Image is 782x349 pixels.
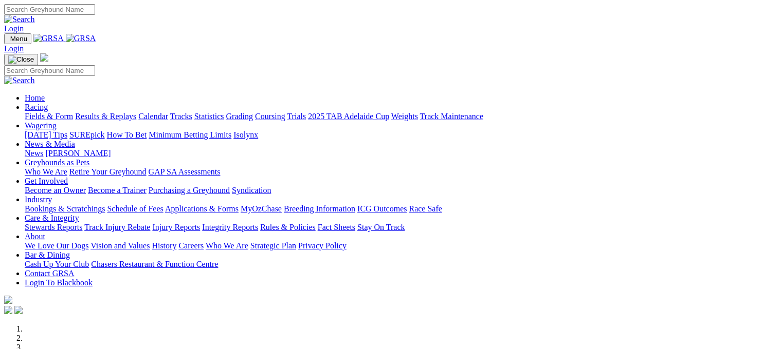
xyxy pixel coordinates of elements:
[409,204,442,213] a: Race Safe
[232,186,271,195] a: Syndication
[149,167,221,176] a: GAP SA Assessments
[391,112,418,121] a: Weights
[255,112,285,121] a: Coursing
[25,232,45,241] a: About
[25,186,86,195] a: Become an Owner
[318,223,355,231] a: Fact Sheets
[25,260,89,268] a: Cash Up Your Club
[4,296,12,304] img: logo-grsa-white.png
[170,112,192,121] a: Tracks
[25,250,70,259] a: Bar & Dining
[25,103,48,111] a: Racing
[357,204,407,213] a: ICG Outcomes
[308,112,389,121] a: 2025 TAB Adelaide Cup
[25,149,778,158] div: News & Media
[138,112,168,121] a: Calendar
[25,130,778,140] div: Wagering
[25,241,778,250] div: About
[66,34,96,43] img: GRSA
[4,65,95,76] input: Search
[14,306,23,314] img: twitter.svg
[4,24,24,33] a: Login
[260,223,316,231] a: Rules & Policies
[69,167,147,176] a: Retire Your Greyhound
[25,121,57,130] a: Wagering
[25,112,73,121] a: Fields & Form
[40,53,48,62] img: logo-grsa-white.png
[4,44,24,53] a: Login
[25,204,105,213] a: Bookings & Scratchings
[25,260,778,269] div: Bar & Dining
[75,112,136,121] a: Results & Replays
[287,112,306,121] a: Trials
[25,167,778,177] div: Greyhounds as Pets
[241,204,282,213] a: MyOzChase
[152,223,200,231] a: Injury Reports
[202,223,258,231] a: Integrity Reports
[226,112,253,121] a: Grading
[250,241,296,250] a: Strategic Plan
[357,223,405,231] a: Stay On Track
[194,112,224,121] a: Statistics
[25,278,93,287] a: Login To Blackbook
[206,241,248,250] a: Who We Are
[107,130,147,139] a: How To Bet
[25,149,43,158] a: News
[107,204,163,213] a: Schedule of Fees
[4,54,38,65] button: Toggle navigation
[45,149,111,158] a: [PERSON_NAME]
[88,186,147,195] a: Become a Trainer
[25,214,79,222] a: Care & Integrity
[4,4,95,15] input: Search
[298,241,347,250] a: Privacy Policy
[233,130,258,139] a: Isolynx
[25,167,67,176] a: Who We Are
[25,204,778,214] div: Industry
[178,241,204,250] a: Careers
[25,140,75,148] a: News & Media
[4,76,35,85] img: Search
[25,186,778,195] div: Get Involved
[4,306,12,314] img: facebook.svg
[4,33,31,44] button: Toggle navigation
[165,204,239,213] a: Applications & Forms
[4,15,35,24] img: Search
[25,223,778,232] div: Care & Integrity
[90,241,150,250] a: Vision and Values
[10,35,27,43] span: Menu
[152,241,176,250] a: History
[25,177,68,185] a: Get Involved
[149,186,230,195] a: Purchasing a Greyhound
[25,223,82,231] a: Stewards Reports
[25,158,89,167] a: Greyhounds as Pets
[25,241,88,250] a: We Love Our Dogs
[149,130,231,139] a: Minimum Betting Limits
[69,130,104,139] a: SUREpick
[25,130,67,139] a: [DATE] Tips
[25,93,45,102] a: Home
[8,55,34,64] img: Close
[84,223,150,231] a: Track Injury Rebate
[420,112,483,121] a: Track Maintenance
[25,195,52,204] a: Industry
[25,112,778,121] div: Racing
[284,204,355,213] a: Breeding Information
[25,269,74,278] a: Contact GRSA
[91,260,218,268] a: Chasers Restaurant & Function Centre
[33,34,64,43] img: GRSA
